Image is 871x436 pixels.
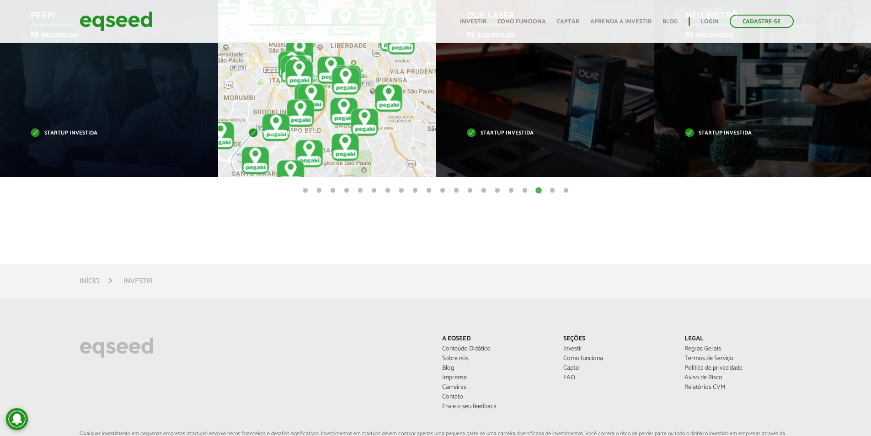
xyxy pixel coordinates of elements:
[561,186,571,195] button: 20 of 20
[315,186,324,195] button: 2 of 20
[548,186,557,195] button: 19 of 20
[383,186,392,195] button: 7 of 20
[479,186,488,195] button: 14 of 20
[442,355,550,362] a: Sobre nós
[701,19,719,25] a: Login
[663,19,678,25] a: Blog
[684,365,792,371] a: Política de privacidade
[356,186,365,195] button: 5 of 20
[442,365,550,371] a: Blog
[465,186,475,195] button: 13 of 20
[684,384,792,391] a: Relatórios CVM
[685,131,828,136] p: Startup investida
[467,131,610,136] p: Startup investida
[442,404,550,410] a: Envie o seu feedback
[123,275,152,287] li: Investir
[301,186,310,195] button: 1 of 20
[460,19,486,25] a: Investir
[520,186,529,195] button: 17 of 20
[563,375,671,381] a: FAQ
[557,19,579,25] a: Captar
[342,186,351,195] button: 4 of 20
[563,335,671,343] p: Seções
[438,186,447,195] button: 11 of 20
[369,186,379,195] button: 6 of 20
[424,186,433,195] button: 10 of 20
[397,186,406,195] button: 8 of 20
[442,346,550,352] a: Conteúdo Didático
[442,375,550,381] a: Imprensa
[563,355,671,362] a: Como funciona
[452,186,461,195] button: 12 of 20
[31,131,174,136] p: Startup investida
[684,335,792,343] p: Legal
[684,355,792,362] a: Termos de Serviço
[411,186,420,195] button: 9 of 20
[590,19,652,25] a: Aprenda a investir
[328,186,337,195] button: 3 of 20
[493,186,502,195] button: 15 of 20
[684,346,792,352] a: Regras Gerais
[80,335,154,360] img: EqSeed Logo
[684,375,792,381] a: Aviso de Risco
[563,365,671,371] a: Captar
[730,15,794,28] a: Cadastre-se
[563,346,671,352] a: Investir
[442,384,550,391] a: Carreiras
[249,131,392,136] p: Startup investida
[80,278,100,285] a: Início
[442,394,550,400] a: Contato
[507,186,516,195] button: 16 of 20
[534,186,543,195] button: 18 of 20
[442,335,550,343] p: A EqSeed
[80,9,153,33] img: EqSeed
[497,19,546,25] a: Como funciona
